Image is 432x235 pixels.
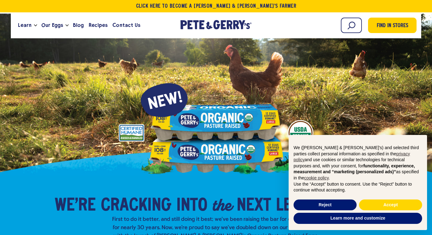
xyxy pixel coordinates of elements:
[368,18,417,33] a: Find in Stores
[294,181,422,193] p: Use the “Accept” button to consent. Use the “Reject” button to continue without accepting.
[176,197,207,215] span: into
[276,197,316,215] span: Level
[101,197,172,215] span: Cracking
[34,24,37,27] button: Open the dropdown menu for Learn
[15,17,34,34] a: Learn
[73,21,84,29] span: Blog
[294,145,422,181] p: We ([PERSON_NAME] & [PERSON_NAME]'s) and selected third parties collect personal information as s...
[110,17,142,34] a: Contact Us
[39,17,66,34] a: Our Eggs
[284,130,432,235] div: Notice
[86,17,110,34] a: Recipes
[41,21,63,29] span: Our Eggs
[212,194,232,216] em: the
[359,199,422,211] button: Accept
[304,175,328,180] a: cookie policy
[377,22,408,30] span: Find in Stores
[341,18,362,33] input: Search
[112,21,140,29] span: Contact Us
[237,197,271,215] span: Next
[66,24,69,27] button: Open the dropdown menu for Our Eggs
[294,213,422,224] button: Learn more and customize
[18,21,32,29] span: Learn
[55,197,96,215] span: We’re
[89,21,108,29] span: Recipes
[294,199,357,211] button: Reject
[70,17,86,34] a: Blog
